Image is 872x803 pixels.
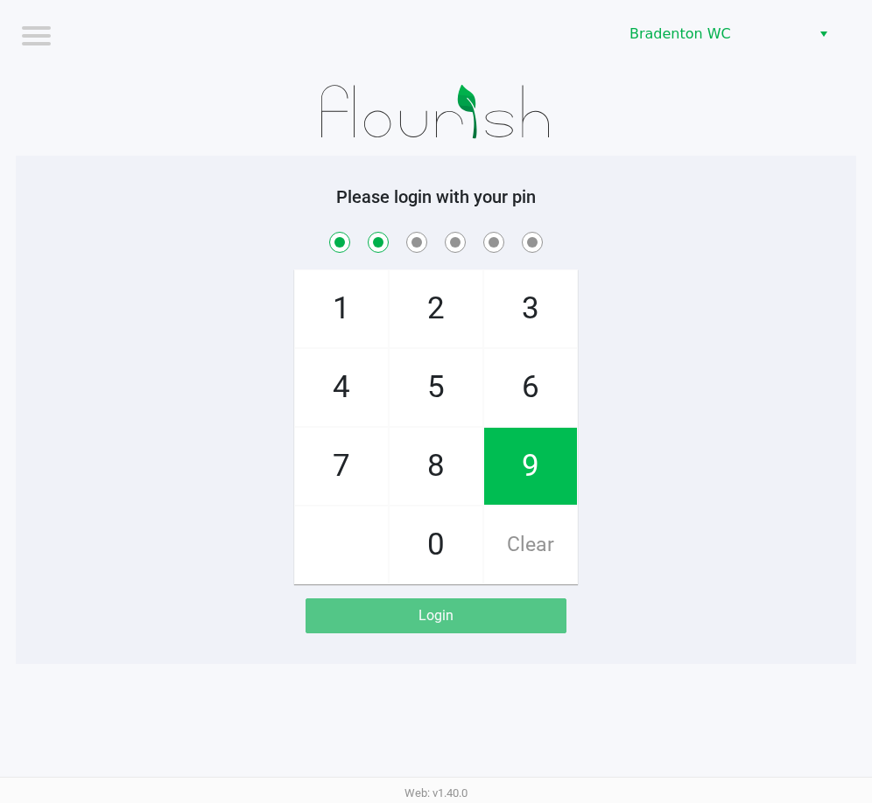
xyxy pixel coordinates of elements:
span: 6 [484,349,577,426]
span: 0 [390,506,482,583]
span: 1 [295,270,388,347]
h5: Please login with your pin [29,186,843,207]
span: 8 [390,428,482,505]
span: 2 [390,270,482,347]
button: Select [811,18,836,50]
span: Web: v1.40.0 [404,786,468,800]
span: Clear [484,506,577,583]
span: 5 [390,349,482,426]
span: Bradenton WC [629,24,800,45]
span: 4 [295,349,388,426]
span: 3 [484,270,577,347]
span: 9 [484,428,577,505]
span: 7 [295,428,388,505]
